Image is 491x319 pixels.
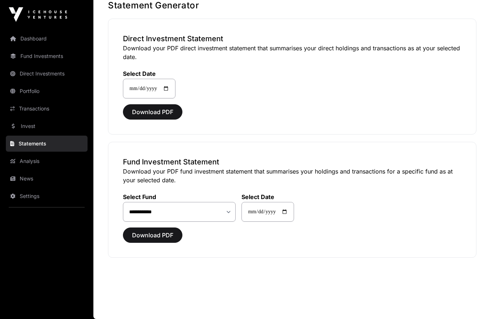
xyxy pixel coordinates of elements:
[6,31,88,47] a: Dashboard
[123,227,182,243] button: Download PDF
[6,101,88,117] a: Transactions
[9,7,67,22] img: Icehouse Ventures Logo
[6,66,88,82] a: Direct Investments
[6,188,88,204] a: Settings
[123,112,182,119] a: Download PDF
[123,44,461,61] p: Download your PDF direct investment statement that summarises your direct holdings and transactio...
[241,193,294,201] label: Select Date
[132,108,173,116] span: Download PDF
[132,231,173,240] span: Download PDF
[6,153,88,169] a: Analysis
[123,104,182,120] button: Download PDF
[123,193,236,201] label: Select Fund
[455,284,491,319] iframe: Chat Widget
[6,136,88,152] a: Statements
[123,70,175,77] label: Select Date
[6,83,88,99] a: Portfolio
[6,48,88,64] a: Fund Investments
[123,235,182,242] a: Download PDF
[123,157,461,167] h3: Fund Investment Statement
[6,171,88,187] a: News
[123,167,461,184] p: Download your PDF fund investment statement that summarises your holdings and transactions for a ...
[123,34,461,44] h3: Direct Investment Statement
[6,118,88,134] a: Invest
